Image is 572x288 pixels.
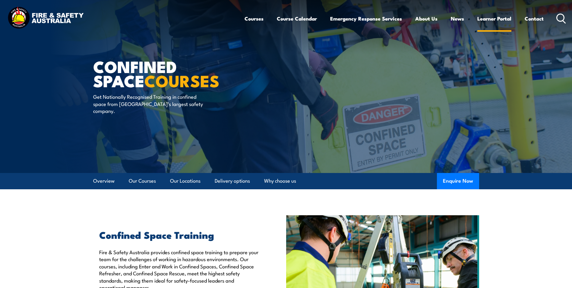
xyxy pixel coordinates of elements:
a: Courses [245,11,264,27]
h1: Confined Space [93,59,242,87]
a: Course Calendar [277,11,317,27]
a: News [451,11,464,27]
a: Delivery options [215,173,250,189]
a: Overview [93,173,115,189]
button: Enquire Now [437,173,479,189]
h2: Confined Space Training [99,230,258,239]
a: Contact [525,11,544,27]
a: About Us [415,11,438,27]
a: Learner Portal [477,11,511,27]
a: Why choose us [264,173,296,189]
a: Our Locations [170,173,201,189]
strong: COURSES [144,68,220,93]
a: Our Courses [129,173,156,189]
a: Emergency Response Services [330,11,402,27]
p: Get Nationally Recognised Training in confined space from [GEOGRAPHIC_DATA]’s largest safety comp... [93,93,203,114]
